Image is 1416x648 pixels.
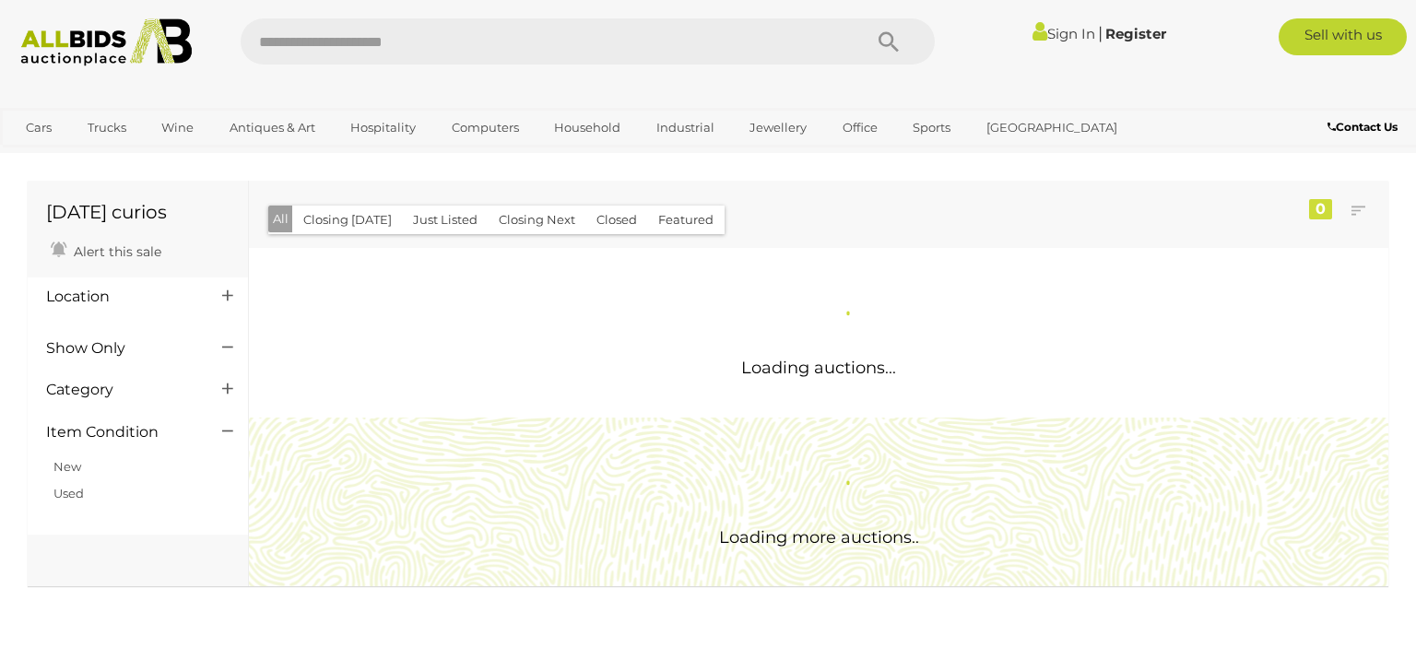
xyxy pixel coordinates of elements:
button: Search [843,18,935,65]
a: Computers [440,112,531,143]
a: Industrial [644,112,726,143]
button: Featured [647,206,725,234]
a: Wine [149,112,206,143]
a: Sell with us [1279,18,1407,55]
a: Register [1105,25,1166,42]
span: Loading more auctions.. [719,527,919,548]
img: Allbids.com.au [11,18,203,66]
a: Antiques & Art [218,112,327,143]
a: [GEOGRAPHIC_DATA] [974,112,1129,143]
button: Just Listed [402,206,489,234]
a: Sports [901,112,962,143]
a: Cars [14,112,64,143]
h4: Item Condition [46,424,195,441]
h4: Show Only [46,340,195,357]
button: Closing [DATE] [292,206,403,234]
a: Contact Us [1327,117,1402,137]
div: 0 [1309,199,1332,219]
span: Loading auctions... [741,358,896,378]
a: Sign In [1032,25,1095,42]
h4: Category [46,382,195,398]
h1: [DATE] curios [46,202,230,222]
a: Alert this sale [46,236,166,264]
a: Used [53,486,84,501]
span: Alert this sale [69,243,161,260]
a: Trucks [76,112,138,143]
h4: Location [46,289,195,305]
a: Hospitality [338,112,428,143]
a: Household [542,112,632,143]
button: Closed [585,206,648,234]
a: Jewellery [737,112,819,143]
a: New [53,459,81,474]
b: Contact Us [1327,120,1398,134]
span: | [1098,23,1103,43]
button: All [268,206,293,232]
a: Office [831,112,890,143]
button: Closing Next [488,206,586,234]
